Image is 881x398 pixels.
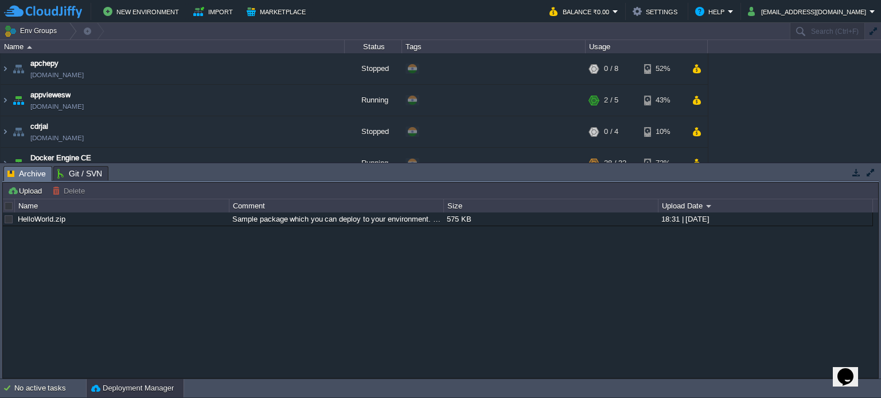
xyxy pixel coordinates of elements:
div: Name [15,199,229,212]
div: Stopped [345,116,402,147]
img: AMDAwAAAACH5BAEAAAAALAAAAAABAAEAAAICRAEAOw== [1,148,10,179]
a: cdrjal [30,121,48,132]
a: apchepy [30,58,59,69]
img: AMDAwAAAACH5BAEAAAAALAAAAAABAAEAAAICRAEAOw== [10,85,26,116]
div: Upload Date [659,199,872,212]
button: [EMAIL_ADDRESS][DOMAIN_NAME] [748,5,870,18]
div: Sample package which you can deploy to your environment. Feel free to delete and upload a package... [229,212,443,226]
button: Balance ₹0.00 [549,5,613,18]
button: Upload [7,186,45,196]
div: Comment [230,199,443,212]
a: [DOMAIN_NAME] [30,69,84,81]
img: AMDAwAAAACH5BAEAAAAALAAAAAABAAEAAAICRAEAOw== [10,148,26,179]
button: Marketplace [247,5,309,18]
button: Env Groups [4,23,61,39]
div: 72% [644,148,681,179]
div: Status [345,40,401,53]
img: AMDAwAAAACH5BAEAAAAALAAAAAABAAEAAAICRAEAOw== [1,116,10,147]
div: 0 / 8 [604,53,618,84]
span: Archive [7,167,46,181]
div: 2 / 5 [604,85,618,116]
button: Deployment Manager [91,383,174,394]
img: AMDAwAAAACH5BAEAAAAALAAAAAABAAEAAAICRAEAOw== [1,53,10,84]
div: Tags [403,40,585,53]
div: Running [345,148,402,179]
div: 28 / 32 [604,148,626,179]
div: Size [445,199,658,212]
div: Name [1,40,344,53]
a: appviewesw [30,89,71,101]
div: Usage [586,40,707,53]
div: 0 / 4 [604,116,618,147]
img: AMDAwAAAACH5BAEAAAAALAAAAAABAAEAAAICRAEAOw== [27,46,32,49]
button: New Environment [103,5,182,18]
div: 52% [644,53,681,84]
div: 43% [644,85,681,116]
a: HelloWorld.zip [18,215,65,223]
div: No active tasks [14,379,86,397]
img: AMDAwAAAACH5BAEAAAAALAAAAAABAAEAAAICRAEAOw== [1,85,10,116]
a: [DOMAIN_NAME] [30,101,84,112]
iframe: chat widget [833,352,870,387]
img: AMDAwAAAACH5BAEAAAAALAAAAAABAAEAAAICRAEAOw== [10,53,26,84]
button: Delete [52,186,88,196]
div: Running [345,85,402,116]
a: [DOMAIN_NAME] [30,132,84,144]
div: 575 KB [444,212,657,226]
a: Docker Engine CE [30,152,91,164]
div: 18:31 | [DATE] [658,212,872,226]
img: CloudJiffy [4,5,82,19]
div: 10% [644,116,681,147]
div: Stopped [345,53,402,84]
span: Git / SVN [57,167,102,180]
button: Help [695,5,728,18]
img: AMDAwAAAACH5BAEAAAAALAAAAAABAAEAAAICRAEAOw== [10,116,26,147]
button: Settings [633,5,681,18]
button: Import [193,5,236,18]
